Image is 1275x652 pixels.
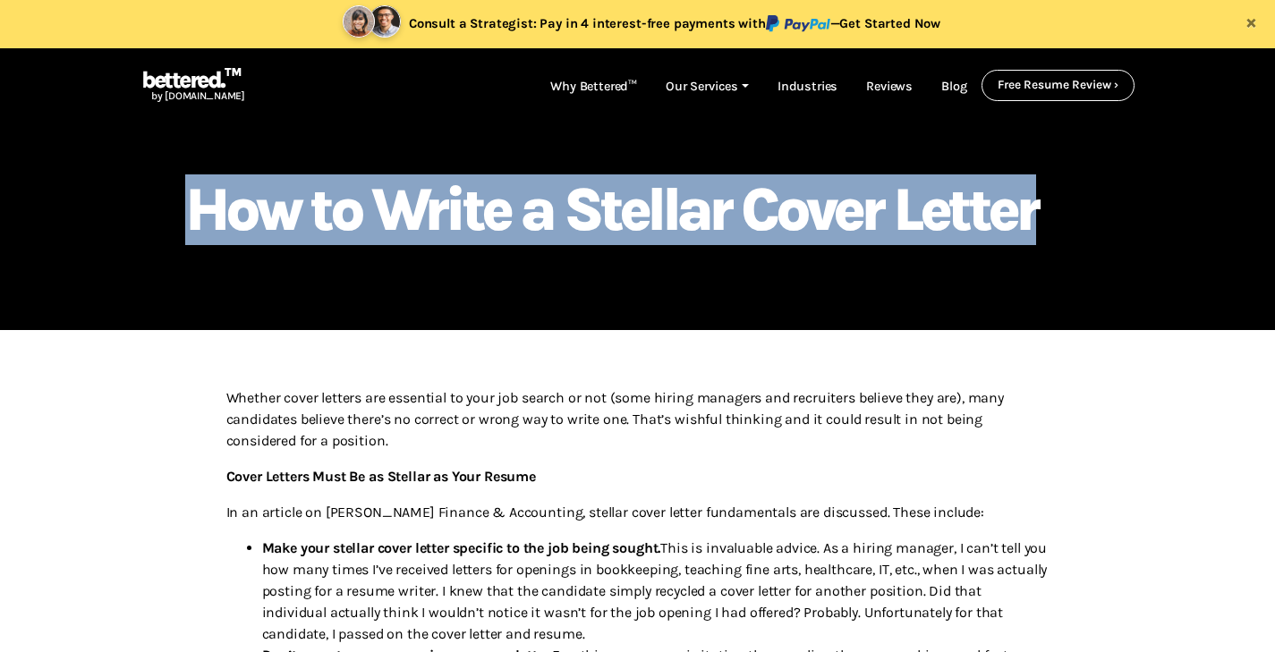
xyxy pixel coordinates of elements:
[766,15,830,32] img: paypal.svg
[409,16,940,31] span: Consult a Strategist: Pay in 4 interest-free payments with —
[185,182,1091,237] h1: How to Write a Stellar Cover Letter
[1186,563,1254,631] iframe: Drift Widget Chat Controller
[839,16,940,31] a: Get Started Now
[141,70,245,104] a: bettered.™by [DOMAIN_NAME]
[536,70,651,104] a: Why Bettered™
[998,78,1118,91] a: Free Resume Review ›
[226,502,1050,523] p: In an article on [PERSON_NAME] Finance & Accounting, stellar cover letter fundamentals are discus...
[982,70,1135,100] button: Free Resume Review ›
[141,89,245,102] span: by [DOMAIN_NAME]
[226,387,1050,452] p: Whether cover letters are essential to your job search or not (some hiring managers and recruiter...
[1245,9,1257,34] span: ×
[651,70,763,104] a: Our Services
[262,539,661,556] strong: Make your stellar cover letter specific to the job being sought.
[226,468,536,485] strong: Cover Letters Must Be as Stellar as Your Resume
[763,70,852,104] a: Industries
[852,70,927,104] a: Reviews
[262,538,1050,645] li: This is invaluable advice. As a hiring manager, I can’t tell you how many times I’ve received let...
[927,70,981,104] a: Blog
